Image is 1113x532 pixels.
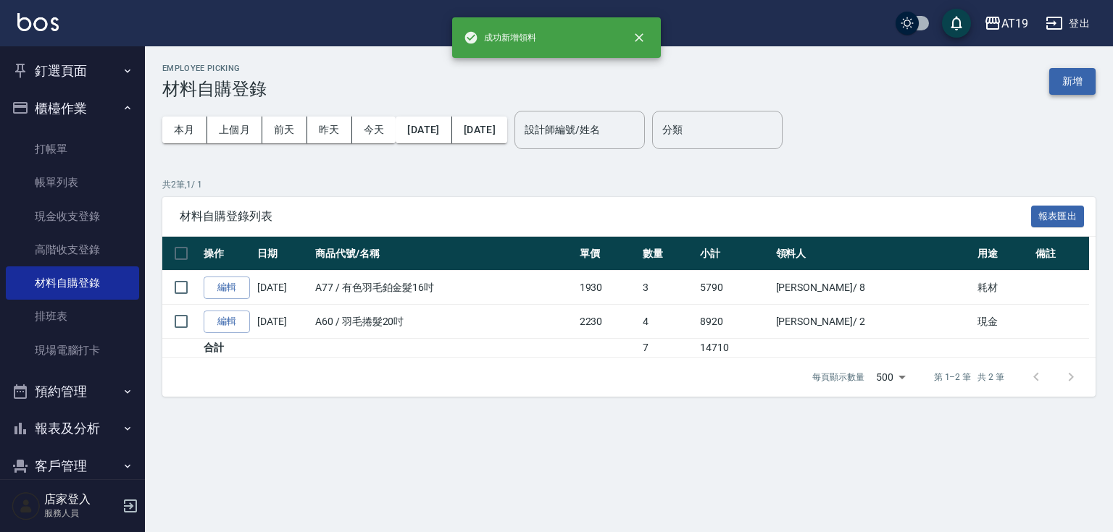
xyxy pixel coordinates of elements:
[44,507,118,520] p: 服務人員
[464,30,536,45] span: 成功新增領料
[162,79,267,99] h3: 材料自購登錄
[6,166,139,199] a: 帳單列表
[639,237,696,271] th: 數量
[312,237,576,271] th: 商品代號/名稱
[1031,206,1085,228] button: 報表匯出
[942,9,971,38] button: save
[6,132,139,166] a: 打帳單
[262,117,307,143] button: 前天
[6,200,139,233] a: 現金收支登錄
[696,305,772,339] td: 8920
[812,371,864,384] p: 每頁顯示數量
[576,305,640,339] td: 2230
[1031,208,1085,222] a: 報表匯出
[312,271,576,305] td: A77 / 有色羽毛鉑金髮16吋
[6,52,139,90] button: 釘選頁面
[162,117,207,143] button: 本月
[696,271,772,305] td: 5790
[974,305,1031,339] td: 現金
[772,271,975,305] td: [PERSON_NAME] / 8
[180,209,1031,224] span: 材料自購登錄列表
[696,339,772,358] td: 14710
[772,237,975,271] th: 領料人
[200,237,254,271] th: 操作
[974,271,1031,305] td: 耗材
[17,13,59,31] img: Logo
[207,117,262,143] button: 上個月
[1001,14,1028,33] div: AT19
[204,311,250,333] a: 編輯
[1032,237,1089,271] th: 備註
[6,90,139,127] button: 櫃檯作業
[162,178,1096,191] p: 共 2 筆, 1 / 1
[6,300,139,333] a: 排班表
[639,339,696,358] td: 7
[623,22,655,54] button: close
[974,237,1031,271] th: 用途
[978,9,1034,38] button: AT19
[352,117,396,143] button: 今天
[12,491,41,520] img: Person
[1049,68,1096,95] button: 新增
[200,339,254,358] td: 合計
[6,233,139,266] a: 高階收支登錄
[772,305,975,339] td: [PERSON_NAME] / 2
[6,373,139,410] button: 預約管理
[162,64,267,73] h2: Employee Picking
[254,305,312,339] td: [DATE]
[254,271,312,305] td: [DATE]
[6,447,139,485] button: 客戶管理
[204,276,250,299] a: 編輯
[312,305,576,339] td: A60 / 羽毛捲髮20吋
[639,305,696,339] td: 4
[576,237,640,271] th: 單價
[396,117,451,143] button: [DATE]
[6,334,139,367] a: 現場電腦打卡
[254,237,312,271] th: 日期
[6,266,139,300] a: 材料自購登錄
[934,371,1004,384] p: 第 1–2 筆 共 2 筆
[576,271,640,305] td: 1930
[452,117,507,143] button: [DATE]
[6,410,139,447] button: 報表及分析
[44,492,118,507] h5: 店家登入
[870,358,911,397] div: 500
[696,237,772,271] th: 小計
[1049,74,1096,88] a: 新增
[307,117,352,143] button: 昨天
[639,271,696,305] td: 3
[1040,10,1096,37] button: 登出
